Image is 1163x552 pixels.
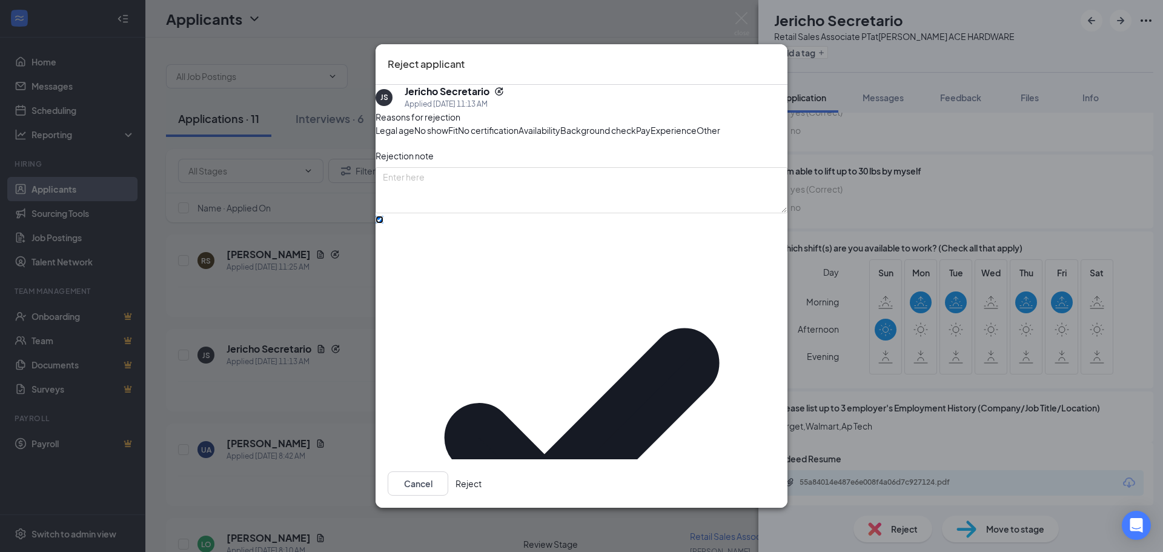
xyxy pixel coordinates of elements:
[560,124,636,137] span: Background check
[494,87,504,96] svg: Reapply
[697,124,720,137] span: Other
[376,150,434,161] span: Rejection note
[519,124,560,137] span: Availability
[376,111,460,122] span: Reasons for rejection
[458,124,519,137] span: No certification
[651,124,697,137] span: Experience
[388,471,448,496] button: Cancel
[405,98,504,110] div: Applied [DATE] 11:13 AM
[1122,511,1151,540] div: Open Intercom Messenger
[456,471,482,496] button: Reject
[376,124,414,137] span: Legal age
[636,124,651,137] span: Pay
[414,124,448,137] span: No show
[388,56,465,72] h3: Reject applicant
[380,92,388,102] div: JS
[405,85,489,98] h5: Jericho Secretario
[448,124,458,137] span: Fit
